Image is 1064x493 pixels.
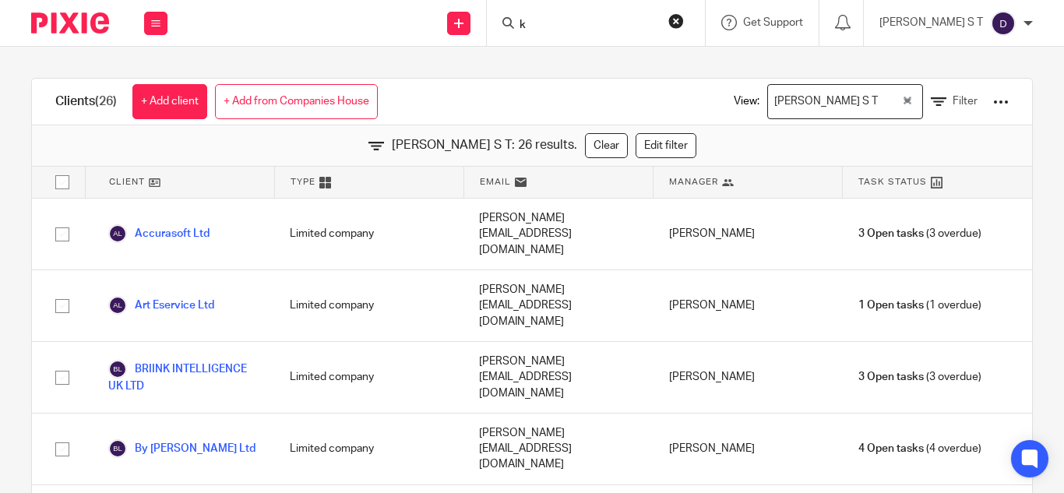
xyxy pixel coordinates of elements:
img: Pixie [31,12,109,33]
span: 3 Open tasks [858,226,924,241]
div: Limited company [274,199,463,269]
input: Select all [48,167,77,197]
a: By [PERSON_NAME] Ltd [108,439,255,458]
div: Limited company [274,414,463,484]
a: Clear [585,133,628,158]
span: Manager [669,175,718,188]
button: Clear [668,13,684,29]
a: + Add client [132,84,207,119]
span: Task Status [858,175,927,188]
img: svg%3E [108,439,127,458]
span: [PERSON_NAME] S T [771,88,882,115]
span: (1 overdue) [858,298,981,313]
div: [PERSON_NAME] [654,199,843,269]
div: View: [710,79,1009,125]
p: [PERSON_NAME] S T [879,15,983,30]
div: [PERSON_NAME][EMAIL_ADDRESS][DOMAIN_NAME] [463,199,653,269]
div: Limited company [274,270,463,341]
div: [PERSON_NAME] [654,414,843,484]
span: Email [480,175,511,188]
div: [PERSON_NAME][EMAIL_ADDRESS][DOMAIN_NAME] [463,414,653,484]
div: [PERSON_NAME] [654,342,843,413]
input: Search [518,19,658,33]
span: 4 Open tasks [858,441,924,456]
span: [PERSON_NAME] S T: 26 results. [392,136,577,154]
span: 1 Open tasks [858,298,924,313]
div: [PERSON_NAME] [654,270,843,341]
span: (4 overdue) [858,441,981,456]
a: BRIINK INTELLIGENCE UK LTD [108,360,259,394]
a: Accurasoft Ltd [108,224,210,243]
img: svg%3E [108,296,127,315]
span: 3 Open tasks [858,369,924,385]
span: (26) [95,95,117,107]
div: [PERSON_NAME][EMAIL_ADDRESS][DOMAIN_NAME] [463,342,653,413]
img: svg%3E [108,360,127,379]
img: svg%3E [991,11,1016,36]
span: Type [291,175,315,188]
div: Limited company [274,342,463,413]
span: Filter [953,96,978,107]
span: Client [109,175,145,188]
img: svg%3E [108,224,127,243]
div: [PERSON_NAME][EMAIL_ADDRESS][DOMAIN_NAME] [463,270,653,341]
h1: Clients [55,93,117,110]
button: Clear Selected [904,96,911,108]
a: Art Eservice Ltd [108,296,214,315]
a: + Add from Companies House [215,84,378,119]
span: Get Support [743,17,803,28]
a: Edit filter [636,133,696,158]
input: Search for option [883,88,900,115]
div: Search for option [767,84,923,119]
span: (3 overdue) [858,226,981,241]
span: (3 overdue) [858,369,981,385]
